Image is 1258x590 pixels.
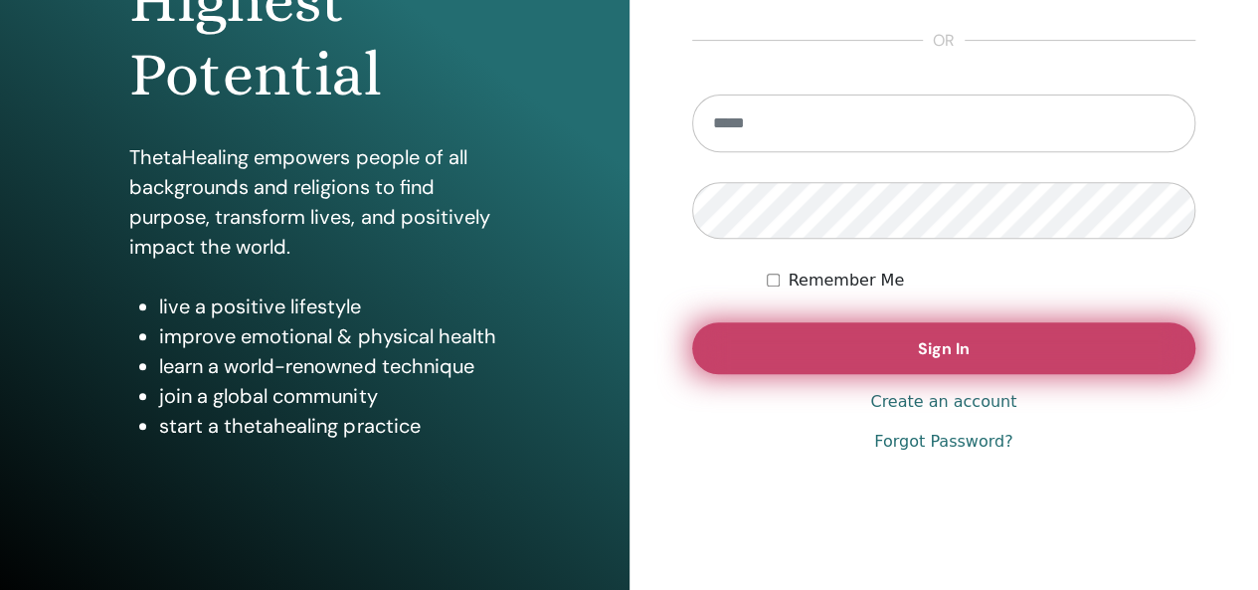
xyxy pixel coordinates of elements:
[923,29,965,53] span: or
[159,321,499,351] li: improve emotional & physical health
[788,269,904,293] label: Remember Me
[874,430,1012,454] a: Forgot Password?
[870,390,1016,414] a: Create an account
[692,322,1196,374] button: Sign In
[159,292,499,321] li: live a positive lifestyle
[767,269,1195,293] div: Keep me authenticated indefinitely or until I manually logout
[159,351,499,381] li: learn a world-renowned technique
[159,411,499,441] li: start a thetahealing practice
[918,338,970,359] span: Sign In
[129,142,499,262] p: ThetaHealing empowers people of all backgrounds and religions to find purpose, transform lives, a...
[159,381,499,411] li: join a global community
